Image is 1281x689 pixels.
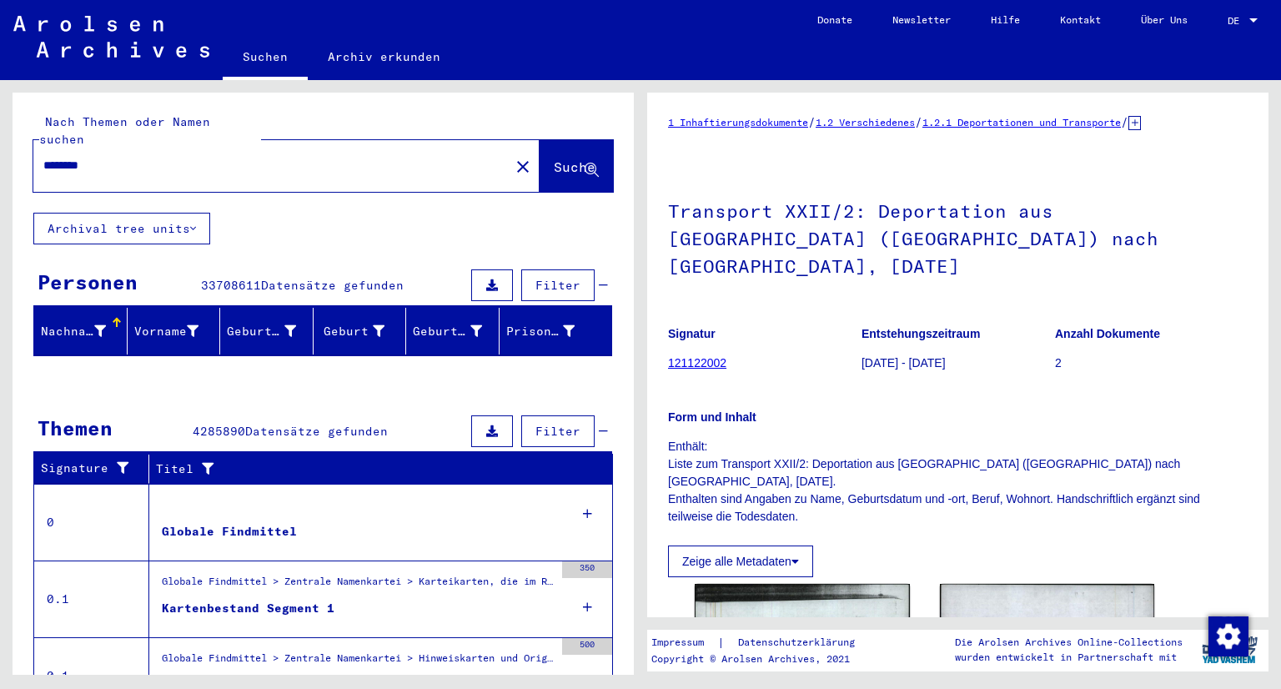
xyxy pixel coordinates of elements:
td: 0.1 [34,561,149,637]
a: Archiv erkunden [308,37,460,77]
div: Geburtsdatum [413,318,503,344]
span: 4285890 [193,424,245,439]
a: Impressum [651,634,717,651]
div: Geburt‏ [320,318,406,344]
div: Geburt‏ [320,323,385,340]
span: Filter [535,424,580,439]
a: 1.2 Verschiedenes [816,116,915,128]
span: / [808,114,816,129]
img: Zustimmung ändern [1208,616,1248,656]
div: Signature [41,455,153,482]
div: Titel [156,455,596,482]
p: 2 [1055,355,1248,372]
mat-icon: close [513,157,533,177]
div: Globale Findmittel [162,523,297,541]
td: 0 [34,484,149,561]
span: / [1121,114,1128,129]
div: Geburtsdatum [413,323,482,340]
p: Copyright © Arolsen Archives, 2021 [651,651,875,666]
h1: Transport XXII/2: Deportation aus [GEOGRAPHIC_DATA] ([GEOGRAPHIC_DATA]) nach [GEOGRAPHIC_DATA], [... [668,173,1248,301]
div: Signature [41,460,136,477]
div: 500 [562,638,612,655]
mat-header-cell: Vorname [128,308,221,355]
span: DE [1228,15,1246,27]
div: | [651,634,875,651]
p: Die Arolsen Archives Online-Collections [955,635,1183,650]
span: Suche [554,158,595,175]
mat-header-cell: Prisoner # [500,308,612,355]
img: yv_logo.png [1198,629,1261,671]
p: wurden entwickelt in Partnerschaft mit [955,650,1183,665]
mat-label: Nach Themen oder Namen suchen [39,114,210,147]
div: Globale Findmittel > Zentrale Namenkartei > Karteikarten, die im Rahmen der sequentiellen Massend... [162,574,554,597]
img: Arolsen_neg.svg [13,16,209,58]
p: Enthält: Liste zum Transport XXII/2: Deportation aus [GEOGRAPHIC_DATA] ([GEOGRAPHIC_DATA]) nach [... [668,438,1248,526]
a: 121122002 [668,356,726,370]
a: Suchen [223,37,308,80]
div: Nachname [41,323,106,340]
b: Anzahl Dokumente [1055,327,1160,340]
mat-header-cell: Nachname [34,308,128,355]
button: Suche [540,140,613,192]
div: Geburtsname [227,318,317,344]
mat-header-cell: Geburt‏ [314,308,407,355]
div: 350 [562,561,612,578]
button: Clear [506,149,540,183]
button: Zeige alle Metadaten [668,546,813,577]
div: Nachname [41,318,127,344]
div: Titel [156,460,580,478]
span: / [915,114,922,129]
mat-header-cell: Geburtsname [220,308,314,355]
p: [DATE] - [DATE] [862,355,1054,372]
a: Datenschutzerklärung [725,634,875,651]
button: Archival tree units [33,213,210,244]
span: Datensätze gefunden [261,278,404,293]
mat-header-cell: Geburtsdatum [406,308,500,355]
div: Globale Findmittel > Zentrale Namenkartei > Hinweiskarten und Originale, die in T/D-Fällen aufgef... [162,651,554,674]
b: Signatur [668,327,716,340]
div: Vorname [134,318,220,344]
div: Geburtsname [227,323,296,340]
span: Filter [535,278,580,293]
div: Prisoner # [506,323,575,340]
span: 33708611 [201,278,261,293]
div: Themen [38,413,113,443]
div: Vorname [134,323,199,340]
button: Filter [521,415,595,447]
b: Entstehungszeitraum [862,327,980,340]
button: Filter [521,269,595,301]
div: Prisoner # [506,318,596,344]
div: Personen [38,267,138,297]
b: Form und Inhalt [668,410,756,424]
div: Kartenbestand Segment 1 [162,600,334,617]
a: 1 Inhaftierungsdokumente [668,116,808,128]
a: 1.2.1 Deportationen und Transporte [922,116,1121,128]
span: Datensätze gefunden [245,424,388,439]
